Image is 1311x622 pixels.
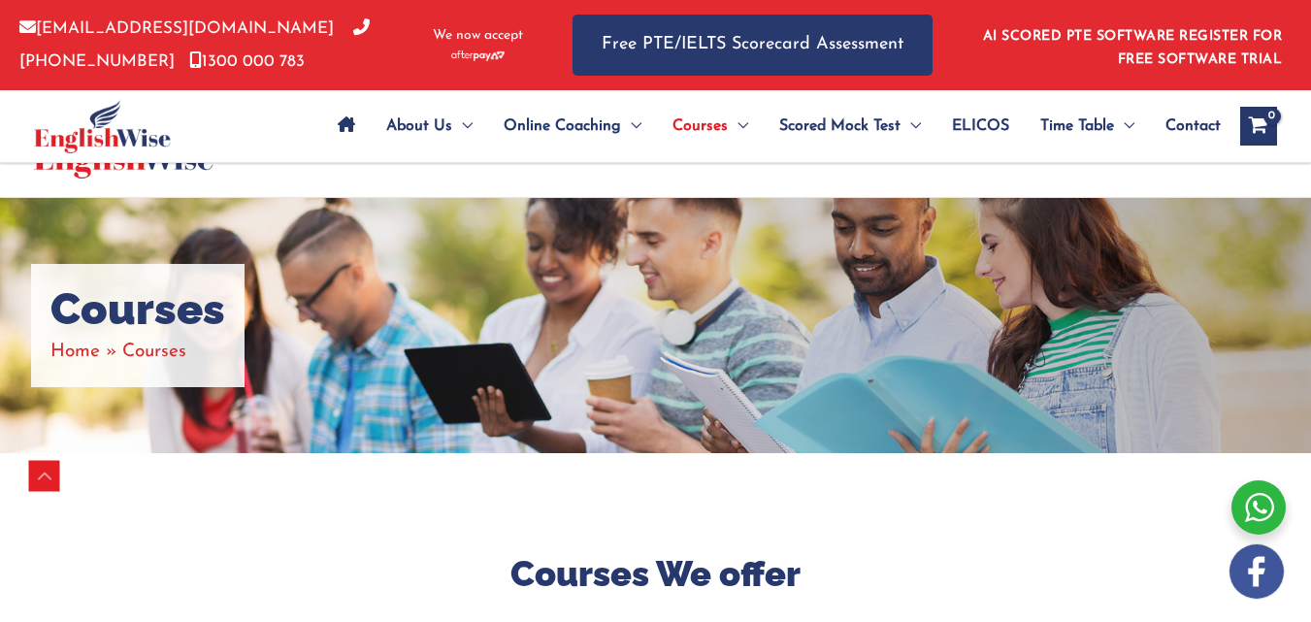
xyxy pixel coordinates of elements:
img: Afterpay-Logo [451,50,505,61]
a: [EMAIL_ADDRESS][DOMAIN_NAME] [19,20,334,37]
span: Menu Toggle [621,92,641,160]
aside: Header Widget 1 [971,14,1292,77]
nav: Site Navigation: Main Menu [322,92,1221,160]
a: ELICOS [936,92,1025,160]
span: We now accept [433,26,523,46]
a: Free PTE/IELTS Scorecard Assessment [573,15,933,76]
a: Home [50,343,100,361]
span: Courses [672,92,728,160]
a: About UsMenu Toggle [371,92,488,160]
a: Time TableMenu Toggle [1025,92,1150,160]
span: Menu Toggle [452,92,473,160]
span: Online Coaching [504,92,621,160]
span: Contact [1165,92,1221,160]
span: ELICOS [952,92,1009,160]
img: white-facebook.png [1229,544,1284,599]
span: Menu Toggle [901,92,921,160]
a: Contact [1150,92,1221,160]
h1: Courses [50,283,225,336]
span: Courses [122,343,186,361]
a: [PHONE_NUMBER] [19,20,370,69]
a: 1300 000 783 [189,53,305,70]
nav: Breadcrumbs [50,336,225,368]
span: About Us [386,92,452,160]
a: AI SCORED PTE SOFTWARE REGISTER FOR FREE SOFTWARE TRIAL [983,29,1283,67]
img: cropped-ew-logo [34,100,171,153]
h2: Courses We offer [74,551,1238,597]
a: CoursesMenu Toggle [657,92,764,160]
a: Scored Mock TestMenu Toggle [764,92,936,160]
span: Menu Toggle [1114,92,1134,160]
span: Menu Toggle [728,92,748,160]
a: View Shopping Cart, empty [1240,107,1277,146]
a: Online CoachingMenu Toggle [488,92,657,160]
span: Scored Mock Test [779,92,901,160]
span: Time Table [1040,92,1114,160]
